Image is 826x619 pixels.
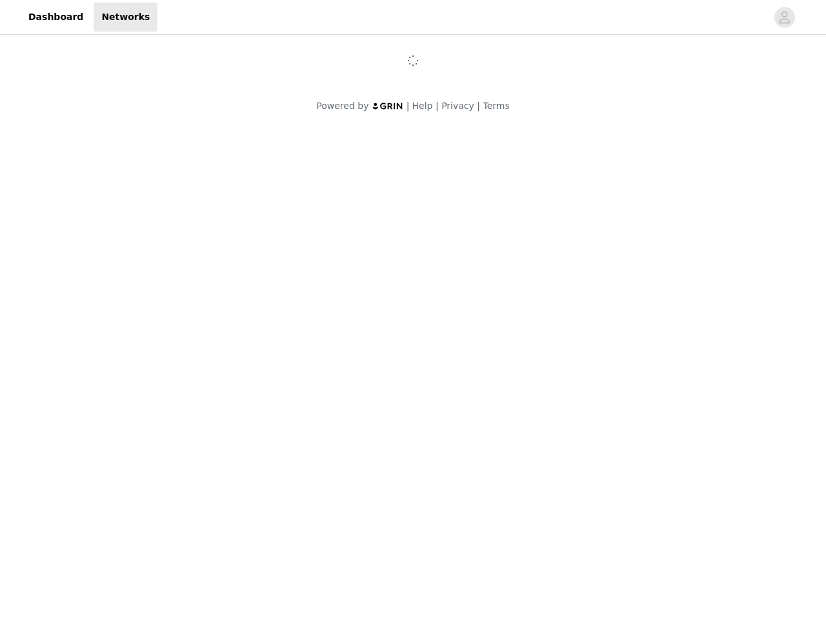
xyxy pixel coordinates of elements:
[407,101,410,111] span: |
[316,101,368,111] span: Powered by
[412,101,433,111] a: Help
[483,101,509,111] a: Terms
[436,101,439,111] span: |
[477,101,480,111] span: |
[441,101,474,111] a: Privacy
[778,7,791,28] div: avatar
[94,3,157,32] a: Networks
[372,102,404,110] img: logo
[21,3,91,32] a: Dashboard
